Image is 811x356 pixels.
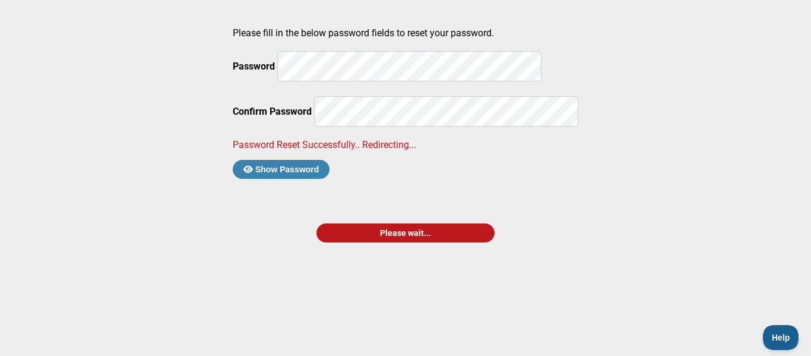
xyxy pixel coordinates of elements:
label: Confirm Password [233,106,312,117]
div: Please wait... [316,223,495,242]
p: Password Reset Successfully.. Redirecting... [233,139,578,150]
label: Password [233,61,275,72]
iframe: Toggle Customer Support [763,325,799,350]
p: Please fill in the below password fields to reset your password. [233,27,578,39]
button: Show Password [233,160,330,179]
